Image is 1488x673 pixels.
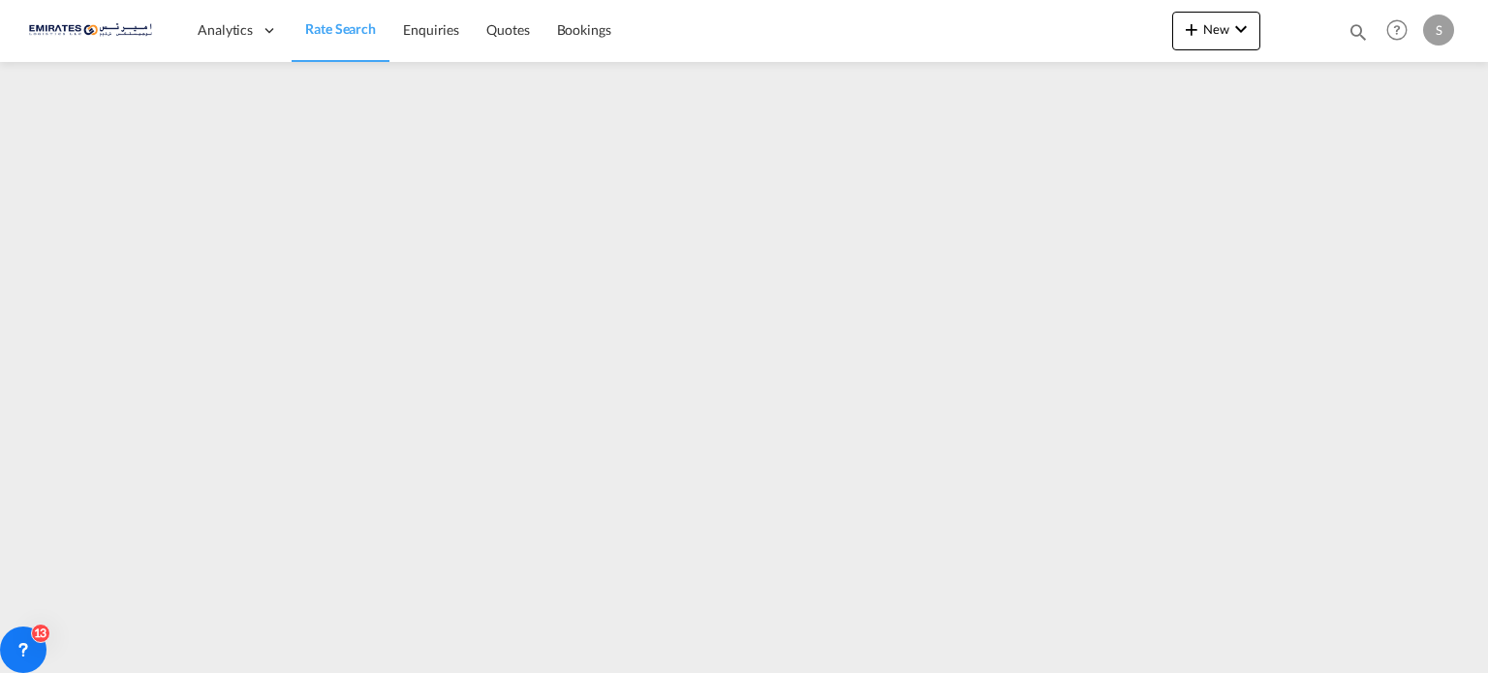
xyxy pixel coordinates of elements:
[1423,15,1454,46] div: S
[1229,17,1253,41] md-icon: icon-chevron-down
[1180,17,1203,41] md-icon: icon-plus 400-fg
[486,21,529,38] span: Quotes
[1348,21,1369,43] md-icon: icon-magnify
[305,20,376,37] span: Rate Search
[198,20,253,40] span: Analytics
[1180,21,1253,37] span: New
[1380,14,1423,48] div: Help
[1348,21,1369,50] div: icon-magnify
[1380,14,1413,46] span: Help
[403,21,459,38] span: Enquiries
[29,9,160,52] img: c67187802a5a11ec94275b5db69a26e6.png
[1172,12,1260,50] button: icon-plus 400-fgNewicon-chevron-down
[557,21,611,38] span: Bookings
